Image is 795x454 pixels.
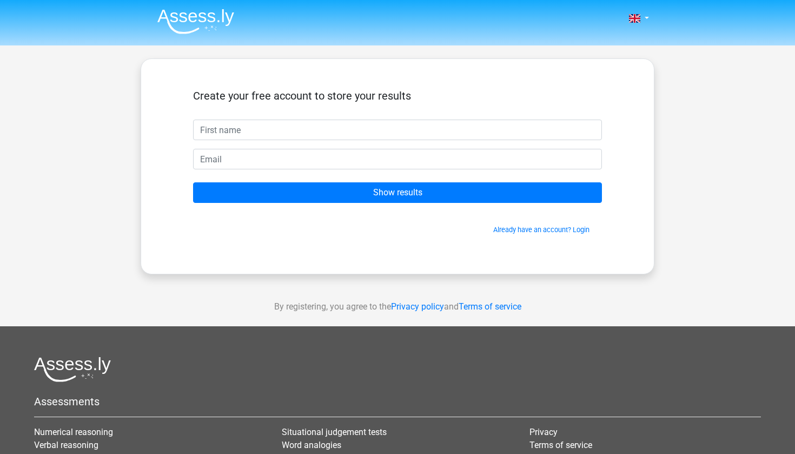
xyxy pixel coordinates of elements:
[193,182,602,203] input: Show results
[282,440,341,450] a: Word analogies
[193,89,602,102] h5: Create your free account to store your results
[282,427,387,437] a: Situational judgement tests
[34,357,111,382] img: Assessly logo
[34,440,98,450] a: Verbal reasoning
[529,427,558,437] a: Privacy
[493,226,589,234] a: Already have an account? Login
[34,427,113,437] a: Numerical reasoning
[391,301,444,312] a: Privacy policy
[459,301,521,312] a: Terms of service
[193,120,602,140] input: First name
[529,440,592,450] a: Terms of service
[193,149,602,169] input: Email
[157,9,234,34] img: Assessly
[34,395,761,408] h5: Assessments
